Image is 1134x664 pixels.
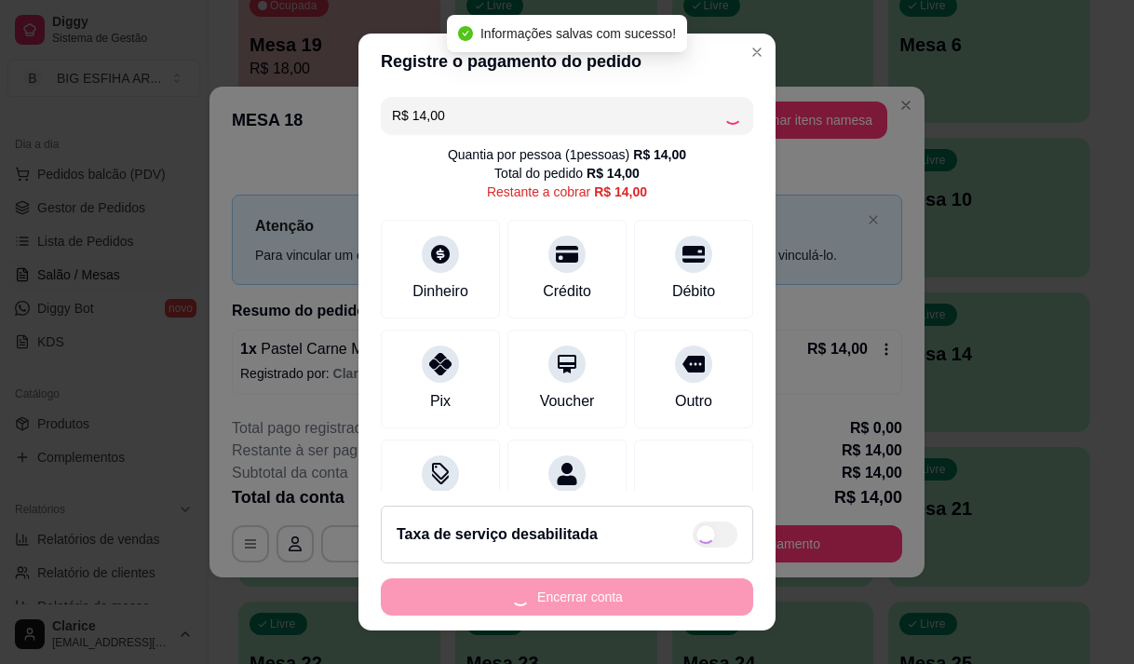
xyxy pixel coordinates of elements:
button: Close [742,37,772,67]
div: R$ 14,00 [633,145,686,164]
h2: Taxa de serviço desabilitada [397,523,598,546]
span: check-circle [458,26,473,41]
div: Débito [672,280,715,303]
div: R$ 14,00 [587,164,640,183]
div: Dinheiro [412,280,468,303]
div: Total do pedido [494,164,640,183]
div: Voucher [540,390,595,413]
span: Informações salvas com sucesso! [480,26,676,41]
div: Pix [430,390,451,413]
div: Quantia por pessoa ( 1 pessoas) [448,145,686,164]
div: Crédito [543,280,591,303]
div: Restante a cobrar [487,183,647,201]
div: R$ 14,00 [594,183,647,201]
input: Ex.: hambúrguer de cordeiro [392,97,723,134]
div: Loading [723,106,742,125]
header: Registre o pagamento do pedido [358,34,776,89]
div: Outro [675,390,712,413]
